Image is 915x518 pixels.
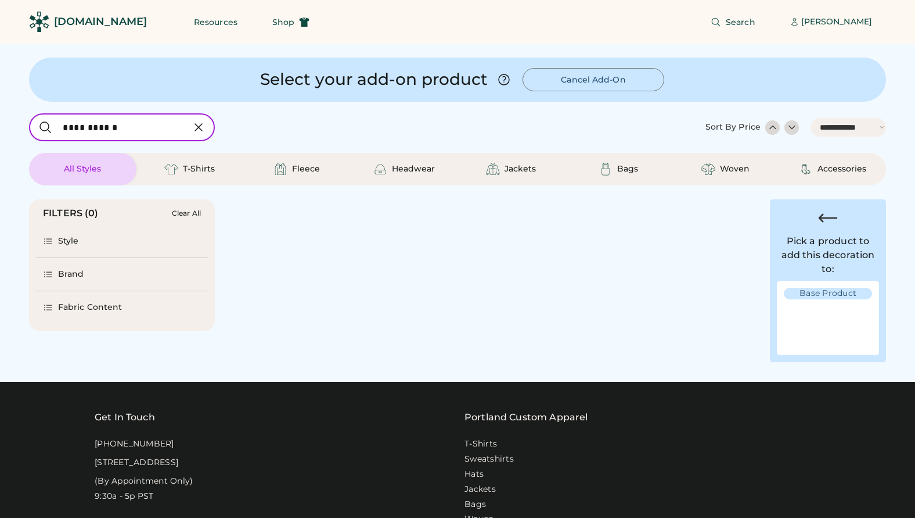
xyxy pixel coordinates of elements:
[392,163,435,175] div: Headwear
[58,235,79,247] div: Style
[705,122,761,133] div: Sort By Price
[726,18,755,26] span: Search
[464,438,497,450] a: T-Shirts
[29,12,49,32] img: Rendered Logo - Screens
[720,163,750,175] div: Woven
[617,163,638,175] div: Bags
[464,499,486,510] a: Bags
[272,18,294,26] span: Shop
[58,269,84,280] div: Brand
[828,304,872,348] img: Main Image Back Design
[54,15,147,29] div: [DOMAIN_NAME]
[95,491,154,502] div: 9:30a - 5p PST
[464,469,484,480] a: Hats
[523,68,664,91] button: Cancel Add-On
[464,453,514,465] a: Sweatshirts
[64,163,101,175] div: All Styles
[599,162,613,176] img: Bags Icon
[801,16,872,28] div: [PERSON_NAME]
[95,410,155,424] div: Get In Touch
[486,162,500,176] img: Jackets Icon
[273,162,287,176] img: Fleece Icon
[172,209,201,217] div: Clear All
[43,206,99,220] div: FILTERS (0)
[701,162,715,176] img: Woven Icon
[292,163,320,175] div: Fleece
[817,163,866,175] div: Accessories
[95,438,174,450] div: [PHONE_NUMBER]
[464,410,588,424] a: Portland Custom Apparel
[258,10,323,34] button: Shop
[95,457,178,469] div: [STREET_ADDRESS]
[505,163,536,175] div: Jackets
[784,288,872,299] div: Base Product
[180,10,251,34] button: Resources
[697,10,769,34] button: Search
[799,162,813,176] img: Accessories Icon
[784,304,828,348] img: Main Image Front Design
[183,163,215,175] div: T-Shirts
[260,69,488,90] div: Select your add-on product
[58,302,122,313] div: Fabric Content
[373,162,387,176] img: Headwear Icon
[464,484,496,495] a: Jackets
[777,234,879,276] div: Pick a product to add this decoration to:
[95,476,193,487] div: (By Appointment Only)
[164,162,178,176] img: T-Shirts Icon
